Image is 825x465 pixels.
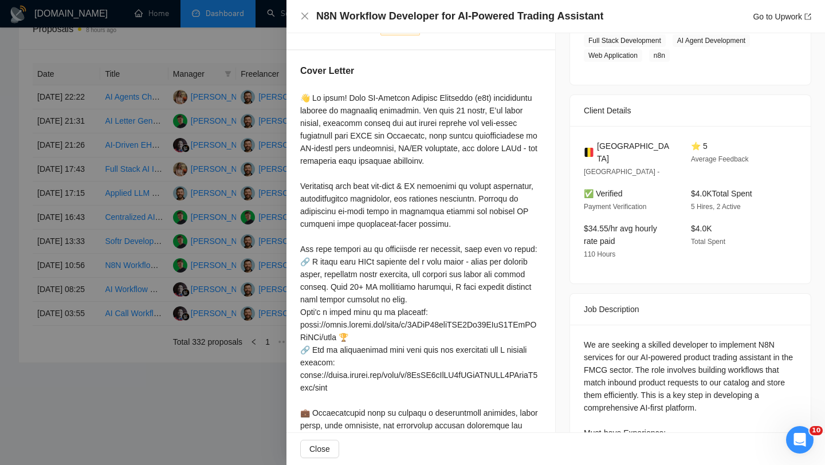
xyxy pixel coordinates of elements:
[309,443,330,455] span: Close
[300,64,354,78] h5: Cover Letter
[584,34,666,47] span: Full Stack Development
[316,9,603,23] h4: N8N Workflow Developer for AI-Powered Trading Assistant
[597,140,673,165] span: [GEOGRAPHIC_DATA]
[584,250,615,258] span: 110 Hours
[691,224,712,233] span: $4.0K
[810,426,823,435] span: 10
[691,155,749,163] span: Average Feedback
[786,426,814,454] iframe: Intercom live chat
[753,12,811,21] a: Go to Upworkexport
[300,24,320,33] span: Type:
[584,189,623,198] span: ✅ Verified
[804,13,811,20] span: export
[584,168,659,176] span: [GEOGRAPHIC_DATA] -
[584,294,797,325] div: Job Description
[649,49,670,62] span: n8n
[584,95,797,126] div: Client Details
[691,238,725,246] span: Total Spent
[584,49,642,62] span: Web Application
[691,203,741,211] span: 5 Hires, 2 Active
[691,189,752,198] span: $4.0K Total Spent
[300,11,309,21] button: Close
[673,34,750,47] span: AI Agent Development
[300,11,309,21] span: close
[584,146,594,159] img: 🇧🇪
[300,440,339,458] button: Close
[691,141,708,151] span: ⭐ 5
[584,203,646,211] span: Payment Verification
[584,224,657,246] span: $34.55/hr avg hourly rate paid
